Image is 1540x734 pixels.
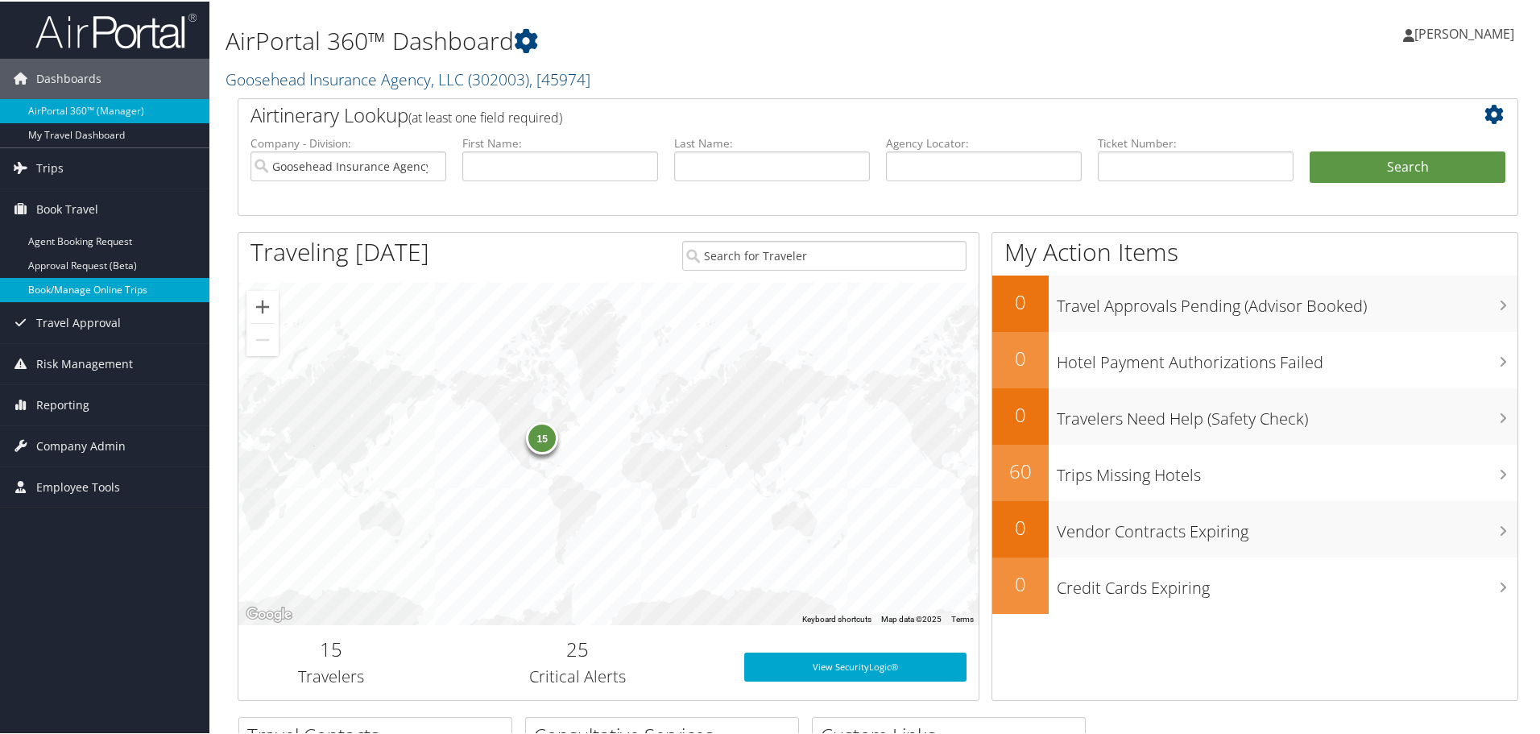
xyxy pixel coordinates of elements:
[992,387,1517,443] a: 0Travelers Need Help (Safety Check)
[36,466,120,506] span: Employee Tools
[36,57,101,97] span: Dashboards
[250,134,446,150] label: Company - Division:
[682,239,967,269] input: Search for Traveler
[462,134,658,150] label: First Name:
[992,343,1049,371] h2: 0
[992,500,1517,556] a: 0Vendor Contracts Expiring
[250,664,412,686] h3: Travelers
[468,67,529,89] span: ( 302003 )
[992,556,1517,612] a: 0Credit Cards Expiring
[226,67,590,89] a: Goosehead Insurance Agency, LLC
[881,613,942,622] span: Map data ©2025
[246,322,279,355] button: Zoom out
[226,23,1095,56] h1: AirPortal 360™ Dashboard
[992,287,1049,314] h2: 0
[992,234,1517,267] h1: My Action Items
[1098,134,1294,150] label: Ticket Number:
[1057,567,1517,598] h3: Credit Cards Expiring
[992,400,1049,427] h2: 0
[951,613,974,622] a: Terms (opens in new tab)
[1057,285,1517,316] h3: Travel Approvals Pending (Advisor Booked)
[992,330,1517,387] a: 0Hotel Payment Authorizations Failed
[529,67,590,89] span: , [ 45974 ]
[36,425,126,465] span: Company Admin
[36,301,121,342] span: Travel Approval
[992,274,1517,330] a: 0Travel Approvals Pending (Advisor Booked)
[744,651,967,680] a: View SecurityLogic®
[250,234,429,267] h1: Traveling [DATE]
[36,188,98,228] span: Book Travel
[1057,342,1517,372] h3: Hotel Payment Authorizations Failed
[1057,454,1517,485] h3: Trips Missing Hotels
[246,289,279,321] button: Zoom in
[1414,23,1514,41] span: [PERSON_NAME]
[1403,8,1530,56] a: [PERSON_NAME]
[992,569,1049,596] h2: 0
[526,421,558,453] div: 15
[242,603,296,624] a: Open this area in Google Maps (opens a new window)
[1057,398,1517,429] h3: Travelers Need Help (Safety Check)
[992,456,1049,483] h2: 60
[1310,150,1505,182] button: Search
[1057,511,1517,541] h3: Vendor Contracts Expiring
[674,134,870,150] label: Last Name:
[802,612,871,624] button: Keyboard shortcuts
[250,100,1399,127] h2: Airtinerary Lookup
[992,512,1049,540] h2: 0
[36,384,89,424] span: Reporting
[35,10,197,48] img: airportal-logo.png
[242,603,296,624] img: Google
[436,664,720,686] h3: Critical Alerts
[436,634,720,661] h2: 25
[36,147,64,187] span: Trips
[886,134,1082,150] label: Agency Locator:
[250,634,412,661] h2: 15
[992,443,1517,500] a: 60Trips Missing Hotels
[36,342,133,383] span: Risk Management
[408,107,562,125] span: (at least one field required)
